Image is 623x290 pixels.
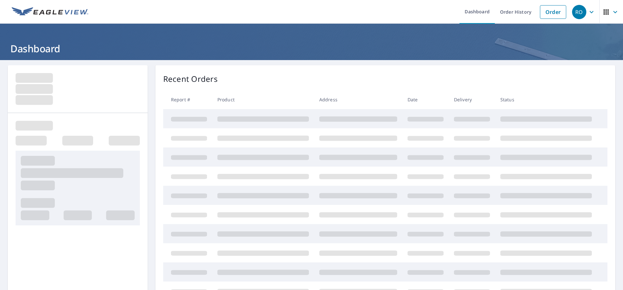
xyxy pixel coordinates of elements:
[8,42,615,55] h1: Dashboard
[495,90,597,109] th: Status
[314,90,402,109] th: Address
[212,90,314,109] th: Product
[572,5,586,19] div: RO
[402,90,449,109] th: Date
[163,90,212,109] th: Report #
[540,5,566,19] a: Order
[163,73,218,85] p: Recent Orders
[449,90,495,109] th: Delivery
[12,7,88,17] img: EV Logo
